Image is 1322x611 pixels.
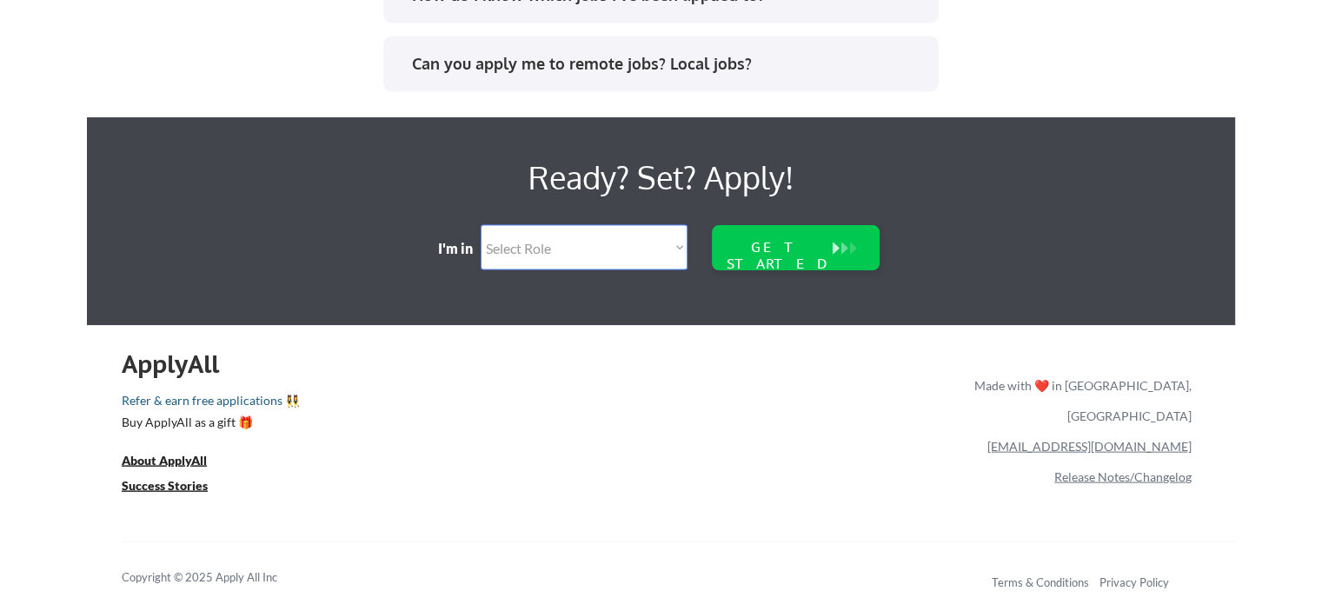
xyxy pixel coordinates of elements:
[122,413,296,435] a: Buy ApplyAll as a gift 🎁
[122,453,207,468] u: About ApplyAll
[1099,575,1169,589] a: Privacy Policy
[122,349,239,379] div: ApplyAll
[723,239,834,272] div: GET STARTED
[122,476,231,498] a: Success Stories
[412,53,922,75] div: Can you apply me to remote jobs? Local jobs?
[438,239,485,258] div: I'm in
[992,575,1089,589] a: Terms & Conditions
[122,395,611,413] a: Refer & earn free applications 👯‍♀️
[122,569,322,587] div: Copyright © 2025 Apply All Inc
[122,416,296,428] div: Buy ApplyAll as a gift 🎁
[122,478,208,493] u: Success Stories
[967,370,1192,431] div: Made with ❤️ in [GEOGRAPHIC_DATA], [GEOGRAPHIC_DATA]
[1054,469,1192,484] a: Release Notes/Changelog
[330,152,992,203] div: Ready? Set? Apply!
[122,451,231,473] a: About ApplyAll
[987,439,1192,454] a: [EMAIL_ADDRESS][DOMAIN_NAME]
